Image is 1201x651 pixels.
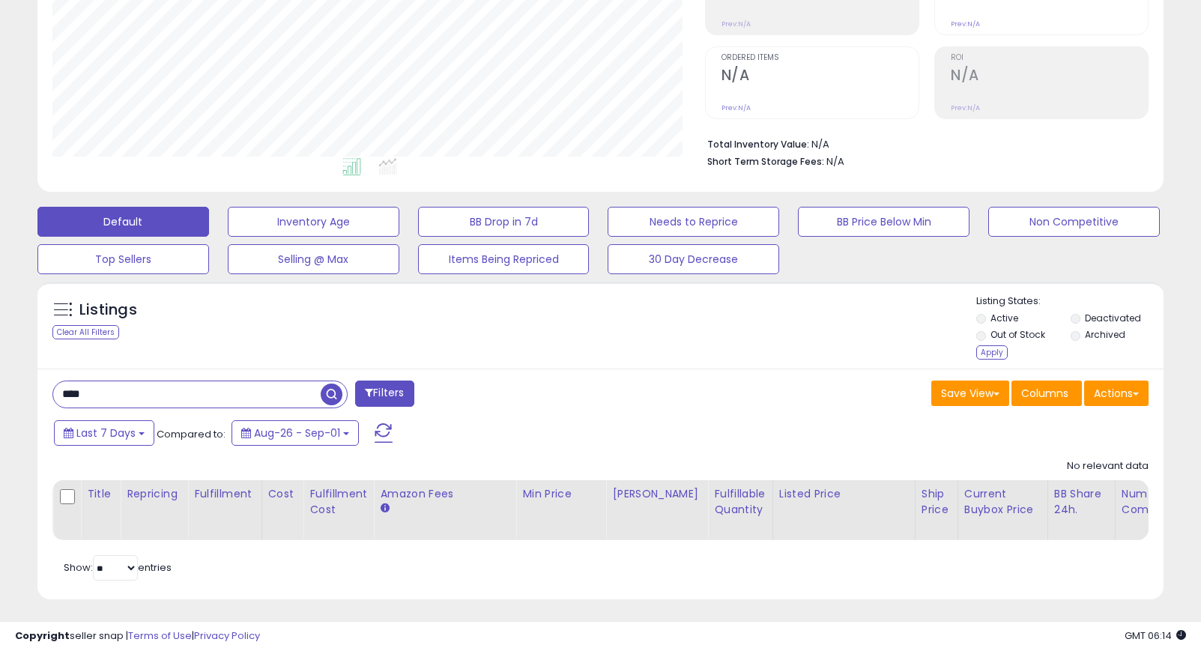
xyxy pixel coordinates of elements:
div: Cost [268,486,297,502]
h2: N/A [951,67,1148,87]
a: Terms of Use [128,629,192,643]
button: Top Sellers [37,244,209,274]
span: Columns [1021,386,1068,401]
div: Amazon Fees [380,486,509,502]
b: Total Inventory Value: [707,138,809,151]
span: Show: entries [64,560,172,575]
button: Last 7 Days [54,420,154,446]
a: Privacy Policy [194,629,260,643]
div: Fulfillable Quantity [714,486,766,518]
strong: Copyright [15,629,70,643]
small: Prev: N/A [721,103,751,112]
b: Short Term Storage Fees: [707,155,824,168]
div: Ship Price [922,486,952,518]
li: N/A [707,134,1137,152]
div: Title [87,486,114,502]
small: Prev: N/A [951,103,980,112]
button: Columns [1011,381,1082,406]
button: Default [37,207,209,237]
label: Out of Stock [990,328,1045,341]
button: Aug-26 - Sep-01 [232,420,359,446]
span: Compared to: [157,427,226,441]
div: seller snap | | [15,629,260,644]
p: Listing States: [976,294,1164,309]
div: Min Price [522,486,599,502]
small: Prev: N/A [721,19,751,28]
button: Items Being Repriced [418,244,590,274]
h5: Listings [79,300,137,321]
button: Inventory Age [228,207,399,237]
span: Aug-26 - Sep-01 [254,426,340,440]
div: No relevant data [1067,459,1149,473]
label: Deactivated [1085,312,1141,324]
small: Prev: N/A [951,19,980,28]
span: 2025-09-9 06:14 GMT [1125,629,1186,643]
button: Selling @ Max [228,244,399,274]
div: Repricing [127,486,181,502]
div: [PERSON_NAME] [612,486,701,502]
div: Clear All Filters [52,325,119,339]
div: Listed Price [779,486,909,502]
div: Fulfillment Cost [309,486,367,518]
label: Active [990,312,1018,324]
span: ROI [951,54,1148,62]
span: Ordered Items [721,54,919,62]
div: Current Buybox Price [964,486,1041,518]
div: Apply [976,345,1008,360]
span: N/A [826,154,844,169]
div: Num of Comp. [1122,486,1176,518]
h2: N/A [721,67,919,87]
button: Non Competitive [988,207,1160,237]
small: Amazon Fees. [380,502,389,515]
button: Save View [931,381,1009,406]
span: Last 7 Days [76,426,136,440]
button: Needs to Reprice [608,207,779,237]
button: Actions [1084,381,1149,406]
button: Filters [355,381,414,407]
div: Fulfillment [194,486,255,502]
button: BB Price Below Min [798,207,969,237]
div: BB Share 24h. [1054,486,1109,518]
label: Archived [1085,328,1125,341]
button: BB Drop in 7d [418,207,590,237]
button: 30 Day Decrease [608,244,779,274]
